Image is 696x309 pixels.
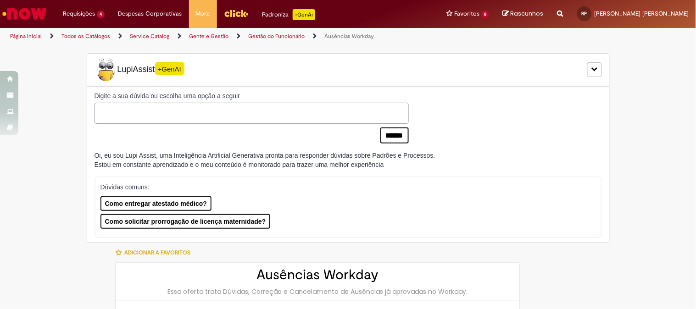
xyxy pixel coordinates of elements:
[196,9,210,18] span: More
[87,53,610,86] div: LupiLupiAssist+GenAI
[10,33,42,40] a: Página inicial
[100,196,212,211] button: Como entregar atestado médico?
[97,11,105,18] span: 4
[155,62,184,75] span: +GenAI
[95,58,117,81] img: Lupi
[125,267,510,282] h2: Ausências Workday
[100,182,587,192] p: Dúvidas comuns:
[1,5,48,23] img: ServiceNow
[118,9,182,18] span: Despesas Corporativas
[511,9,544,18] span: Rascunhos
[248,33,305,40] a: Gestão do Funcionário
[125,287,510,296] div: Essa oferta trata Dúvidas, Correção e Cancelamento de Ausências já aprovadas no Workday.
[95,58,184,81] span: LupiAssist
[189,33,228,40] a: Gente e Gestão
[293,9,315,20] p: +GenAi
[115,243,195,262] button: Adicionar a Favoritos
[61,33,110,40] a: Todos os Catálogos
[224,6,249,20] img: click_logo_yellow_360x200.png
[503,10,544,18] a: Rascunhos
[130,33,169,40] a: Service Catalog
[63,9,95,18] span: Requisições
[95,91,409,100] label: Digite a sua dúvida ou escolha uma opção a seguir
[262,9,315,20] div: Padroniza
[124,249,190,256] span: Adicionar a Favoritos
[100,214,271,229] button: Como solicitar prorrogação de licença maternidade?
[95,151,435,169] div: Oi, eu sou Lupi Assist, uma Inteligência Artificial Generativa pronta para responder dúvidas sobr...
[595,10,689,17] span: [PERSON_NAME] [PERSON_NAME]
[481,11,489,18] span: 8
[454,9,479,18] span: Favoritos
[324,33,374,40] a: Ausências Workday
[7,28,457,45] ul: Trilhas de página
[582,11,587,17] span: RP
